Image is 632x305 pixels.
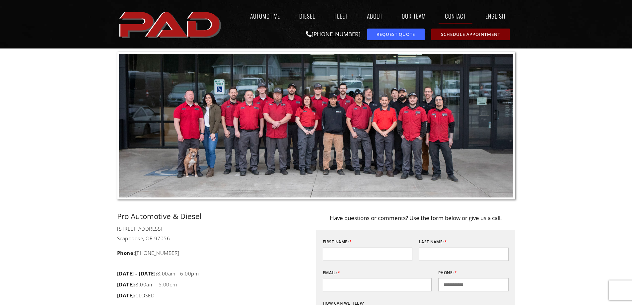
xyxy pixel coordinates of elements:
a: schedule repair or service appointment [431,29,510,40]
label: Last Name: [419,237,447,247]
label: Phone: [438,267,457,278]
b: [DATE] - [DATE]: [117,270,157,277]
span: Scappoose, OR 97056 [117,234,170,242]
label: First Name: [323,237,352,247]
b: [DATE]: [117,281,136,288]
a: pro automotive and diesel home page [117,6,225,42]
a: Fleet [328,8,354,24]
span: 8:00am - 6:00pm [117,268,199,278]
span: 8:00am - 5:00pm [117,279,177,289]
p: Have questions or comments? Use the form below or give us a call. [316,213,515,223]
a: Automotive [244,8,286,24]
span: Schedule Appointment [441,32,500,37]
a: Phone:[PHONE_NUMBER] [117,249,300,257]
nav: Menu [225,8,515,24]
span: Request Quote [377,32,415,37]
label: Email: [323,267,340,278]
a: English [479,8,515,24]
a: About [361,8,389,24]
img: The image shows the word "PAD" in bold, red, uppercase letters with a slight shadow effect. [117,6,225,42]
strong: Phone: [117,250,135,256]
span: CLOSED [117,290,155,300]
img: A group of 20 people in red uniforms and one dog stand in front of a building with glass doors an... [119,54,513,197]
a: request a service or repair quote [367,29,425,40]
a: Contact [439,8,472,24]
span: [STREET_ADDRESS] [117,225,163,233]
span: [PHONE_NUMBER] [117,249,179,257]
a: Our Team [395,8,432,24]
p: Pro Automotive & Diesel [117,213,300,220]
b: [DATE]: [117,292,136,299]
a: Diesel [293,8,321,24]
a: [PHONE_NUMBER] [306,30,361,38]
